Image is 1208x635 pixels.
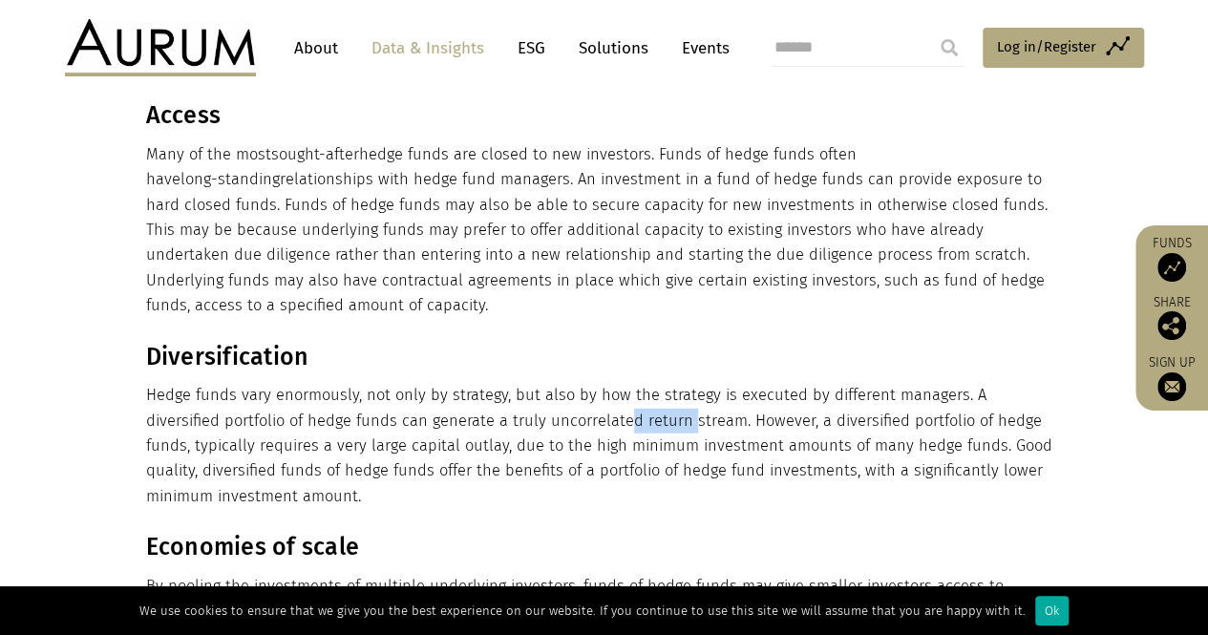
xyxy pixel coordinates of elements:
[983,28,1144,68] a: Log in/Register
[930,29,968,67] input: Submit
[146,533,1058,561] h3: Economies of scale
[362,31,494,66] a: Data & Insights
[997,35,1096,58] span: Log in/Register
[1145,235,1198,282] a: Funds
[285,31,348,66] a: About
[65,19,256,76] img: Aurum
[1157,253,1186,282] img: Access Funds
[1157,311,1186,340] img: Share this post
[146,343,1058,371] h3: Diversification
[1145,354,1198,401] a: Sign up
[146,574,1058,624] p: By pooling the investments of multiple underlying investors, funds of hedge funds may give smalle...
[508,31,555,66] a: ESG
[569,31,658,66] a: Solutions
[672,31,730,66] a: Events
[180,170,280,188] span: long-standing
[1145,296,1198,340] div: Share
[1035,596,1069,625] div: Ok
[146,142,1058,319] p: Many of the most hedge funds are closed to new investors. Funds of hedge funds often have relatio...
[146,383,1058,509] p: Hedge funds vary enormously, not only by strategy, but also by how the strategy is executed by di...
[271,145,359,163] span: sought-after
[146,101,1058,130] h3: Access
[1157,372,1186,401] img: Sign up to our newsletter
